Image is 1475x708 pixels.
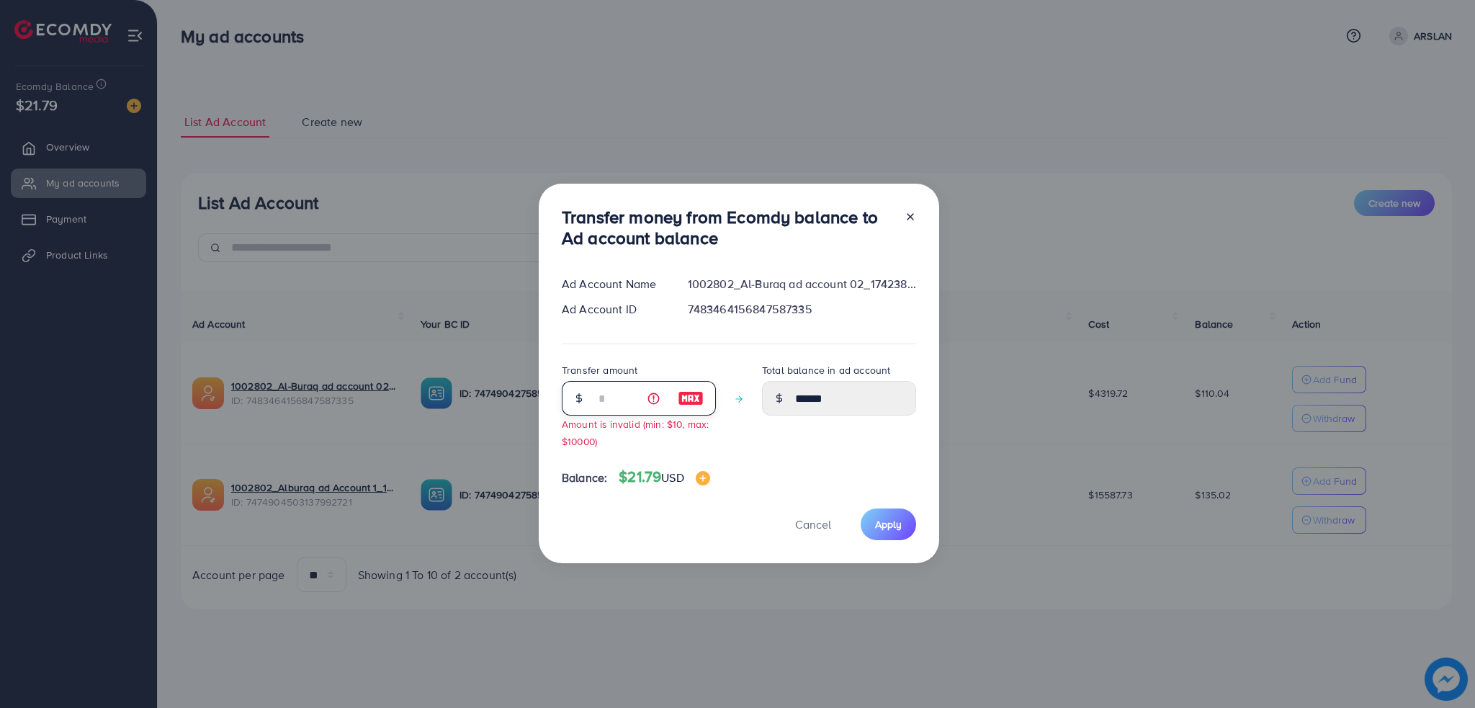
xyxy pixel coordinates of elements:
[676,276,928,292] div: 1002802_Al-Buraq ad account 02_1742380041767
[550,301,676,318] div: Ad Account ID
[777,508,849,539] button: Cancel
[562,207,893,248] h3: Transfer money from Ecomdy balance to Ad account balance
[550,276,676,292] div: Ad Account Name
[696,471,710,485] img: image
[875,517,902,532] span: Apply
[861,508,916,539] button: Apply
[619,468,709,486] h4: $21.79
[562,363,637,377] label: Transfer amount
[661,470,683,485] span: USD
[562,417,709,447] small: Amount is invalid (min: $10, max: $10000)
[562,470,607,486] span: Balance:
[795,516,831,532] span: Cancel
[676,301,928,318] div: 7483464156847587335
[762,363,890,377] label: Total balance in ad account
[678,390,704,407] img: image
